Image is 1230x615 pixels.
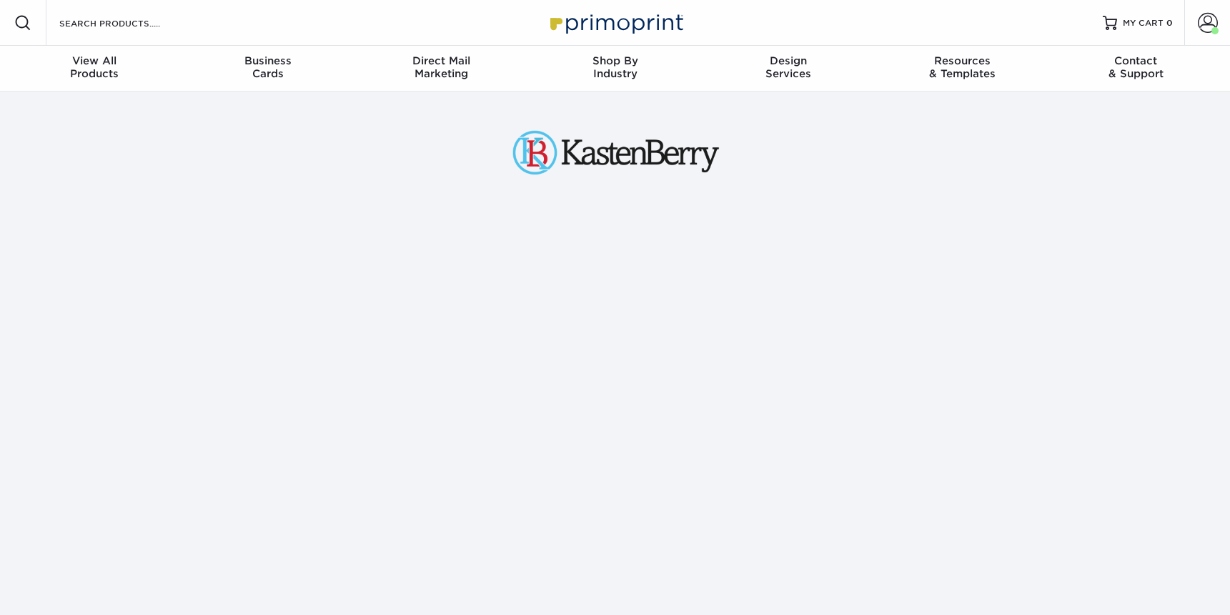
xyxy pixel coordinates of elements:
[181,46,354,92] a: BusinessCards
[8,54,182,80] div: Products
[8,54,182,67] span: View All
[181,54,354,80] div: Cards
[876,46,1049,92] a: Resources& Templates
[8,46,182,92] a: View AllProducts
[528,54,702,80] div: Industry
[702,46,876,92] a: DesignServices
[1049,54,1223,67] span: Contact
[702,54,876,80] div: Services
[1049,54,1223,80] div: & Support
[876,54,1049,67] span: Resources
[544,7,687,38] img: Primoprint
[528,54,702,67] span: Shop By
[528,46,702,92] a: Shop ByIndustry
[354,46,528,92] a: Direct MailMarketing
[1166,18,1173,28] span: 0
[1049,46,1223,92] a: Contact& Support
[876,54,1049,80] div: & Templates
[58,14,197,31] input: SEARCH PRODUCTS.....
[702,54,876,67] span: Design
[508,126,723,179] img: KastenBerry
[181,54,354,67] span: Business
[354,54,528,67] span: Direct Mail
[354,54,528,80] div: Marketing
[1123,17,1164,29] span: MY CART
